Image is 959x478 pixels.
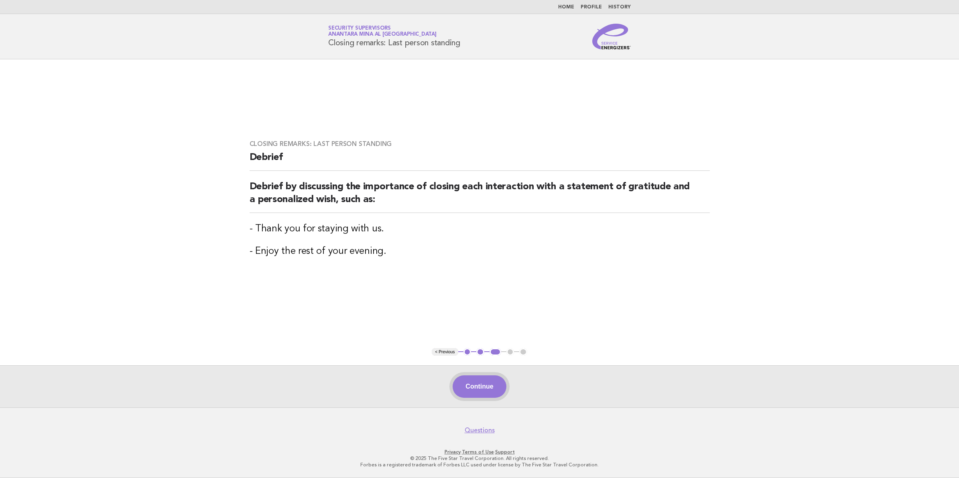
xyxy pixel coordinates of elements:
[432,348,458,356] button: < Previous
[462,449,494,455] a: Terms of Use
[608,5,631,10] a: History
[490,348,501,356] button: 3
[250,151,710,171] h2: Debrief
[250,140,710,148] h3: Closing remarks: Last person standing
[250,180,710,213] h2: Debrief by discussing the importance of closing each interaction with a statement of gratitude an...
[453,375,506,398] button: Continue
[463,348,471,356] button: 1
[476,348,484,356] button: 2
[328,26,460,47] h1: Closing remarks: Last person standing
[234,449,725,455] p: · ·
[250,223,710,235] h3: - Thank you for staying with us.
[581,5,602,10] a: Profile
[250,245,710,258] h3: - Enjoy the rest of your evening.
[558,5,574,10] a: Home
[465,426,495,434] a: Questions
[234,455,725,462] p: © 2025 The Five Star Travel Corporation. All rights reserved.
[592,24,631,49] img: Service Energizers
[328,32,437,37] span: Anantara Mina al [GEOGRAPHIC_DATA]
[445,449,461,455] a: Privacy
[328,26,437,37] a: Security SupervisorsAnantara Mina al [GEOGRAPHIC_DATA]
[495,449,515,455] a: Support
[234,462,725,468] p: Forbes is a registered trademark of Forbes LLC used under license by The Five Star Travel Corpora...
